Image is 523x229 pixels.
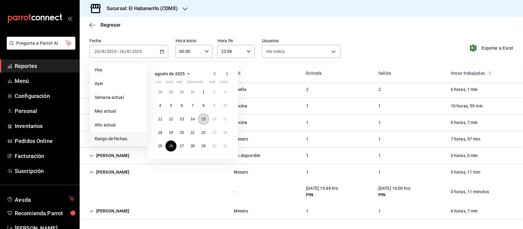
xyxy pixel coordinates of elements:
div: PIN [306,192,338,198]
a: Pregunta a Parrot AI [4,44,75,51]
abbr: 21 de agosto de 2025 [191,130,195,135]
button: 11 de agosto de 2025 [155,114,165,125]
button: agosto de 2025 [155,70,192,77]
div: Cell [229,186,240,197]
button: 30 de agosto de 2025 [209,141,220,152]
svg: El total de horas trabajadas por usuario es el resultado de la suma redondeada del registro de ho... [487,71,492,76]
span: Inventarios [15,122,74,130]
div: Row [80,81,523,98]
button: 29 de agosto de 2025 [198,141,209,152]
button: 5 de agosto de 2025 [165,100,176,111]
div: Head [80,65,523,81]
span: Año actual [95,122,142,128]
div: HeadCell [373,68,446,79]
div: Cell [373,84,386,95]
input: -- [101,49,104,54]
span: Pedidos Online [15,137,74,145]
div: Row [80,148,523,164]
span: / [130,49,132,54]
div: [DATE] 15:48 hrs [306,185,338,192]
input: -- [119,49,125,54]
button: 29 de julio de 2025 [165,87,176,98]
span: Ayuda [15,195,66,202]
div: Cell [446,84,483,95]
button: 18 de agosto de 2025 [155,127,165,138]
div: Cell [373,183,415,201]
button: 27 de agosto de 2025 [176,141,187,152]
button: 17 de agosto de 2025 [220,114,231,125]
abbr: 24 de agosto de 2025 [223,130,227,135]
div: Mesero [234,208,248,214]
div: Cell [446,100,488,112]
span: Recomienda Parrot [15,209,74,217]
button: 12 de agosto de 2025 [165,114,176,125]
button: 6 de agosto de 2025 [176,100,187,111]
div: Cell [446,133,485,145]
span: / [100,49,101,54]
button: 2 de agosto de 2025 [209,87,220,98]
div: Row [80,164,523,180]
abbr: 15 de agosto de 2025 [202,117,206,121]
button: 28 de julio de 2025 [155,87,165,98]
abbr: 20 de agosto de 2025 [180,130,184,135]
input: ---- [106,49,117,54]
div: HeadCell [446,68,518,79]
button: 23 de agosto de 2025 [209,127,220,138]
abbr: 12 de agosto de 2025 [169,117,173,121]
abbr: miércoles [176,80,182,87]
abbr: 23 de agosto de 2025 [212,130,216,135]
input: ---- [132,49,142,54]
abbr: 19 de agosto de 2025 [169,130,173,135]
button: 24 de agosto de 2025 [220,127,231,138]
div: Cell [301,183,343,201]
span: / [125,49,127,54]
button: 19 de agosto de 2025 [165,127,176,138]
abbr: 13 de agosto de 2025 [180,117,184,121]
abbr: 28 de julio de 2025 [158,90,162,94]
abbr: 26 de agosto de 2025 [169,144,173,148]
abbr: 27 de agosto de 2025 [180,144,184,148]
span: Pregunta a Parrot AI [17,40,66,47]
span: Suscripción [15,167,74,175]
button: 4 de agosto de 2025 [155,100,165,111]
div: Cell [85,133,135,145]
button: 31 de julio de 2025 [187,87,198,98]
div: - [234,189,235,195]
button: 26 de agosto de 2025 [165,141,176,152]
span: Regresar [100,22,121,28]
div: Cell [301,150,313,161]
span: Personal [15,107,74,115]
div: Cell [85,205,135,217]
abbr: 31 de agosto de 2025 [223,144,227,148]
abbr: 4 de agosto de 2025 [159,103,161,108]
span: Ver todos [266,48,285,54]
abbr: 8 de agosto de 2025 [203,103,205,108]
abbr: 3 de agosto de 2025 [224,90,226,94]
abbr: jueves [187,80,223,87]
div: Cell [446,150,483,161]
button: 7 de agosto de 2025 [187,100,198,111]
button: 25 de agosto de 2025 [155,141,165,152]
abbr: 1 de agosto de 2025 [203,90,205,94]
span: agosto de 2025 [155,71,185,76]
span: Mes actual [95,108,142,114]
abbr: martes [165,80,173,87]
div: Cell [301,167,313,178]
div: Row [80,98,523,114]
div: HeadCell [85,68,229,79]
abbr: 25 de agosto de 2025 [158,144,162,148]
abbr: 5 de agosto de 2025 [170,103,172,108]
label: Fecha [89,39,168,43]
abbr: sábado [209,80,215,87]
button: 9 de agosto de 2025 [209,100,220,111]
abbr: 11 de agosto de 2025 [158,117,162,121]
span: Semana actual [95,94,142,101]
div: Container [80,65,523,220]
div: Cell [301,117,313,128]
button: 13 de agosto de 2025 [176,114,187,125]
abbr: 7 de agosto de 2025 [192,103,194,108]
div: Row [80,180,523,203]
div: Cell [373,167,386,178]
abbr: 9 de agosto de 2025 [213,103,215,108]
button: 28 de agosto de 2025 [187,141,198,152]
